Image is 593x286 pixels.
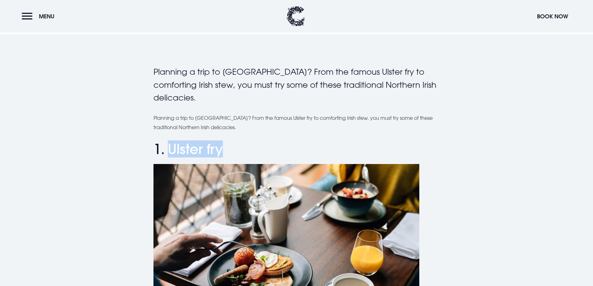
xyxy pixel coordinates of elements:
[153,65,440,104] p: Planning a trip to [GEOGRAPHIC_DATA]? From the famous Ulster fry to comforting Irish stew, you mu...
[153,113,440,132] p: Planning a trip to [GEOGRAPHIC_DATA]? From the famous Ulster fry to comforting Irish stew, you mu...
[39,13,54,20] span: Menu
[22,10,58,23] button: Menu
[534,10,571,23] button: Book Now
[153,141,440,157] h2: 1. Ulster fry
[286,6,305,26] img: Clandeboye Lodge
